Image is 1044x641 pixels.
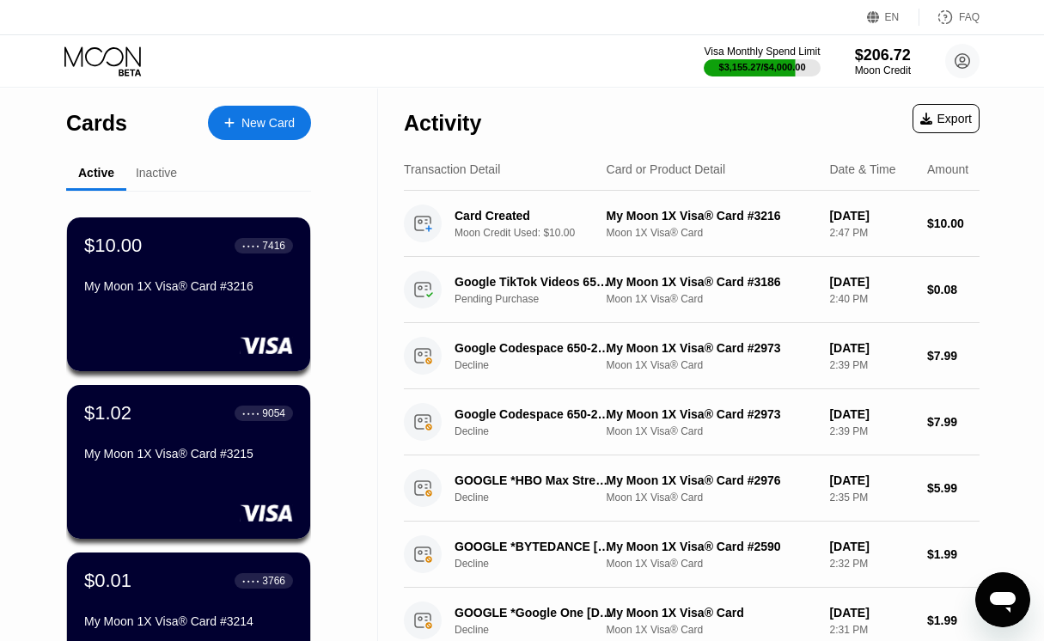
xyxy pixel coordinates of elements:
[829,558,913,570] div: 2:32 PM
[404,111,481,136] div: Activity
[455,275,613,289] div: Google TikTok Videos 650-2530000 US
[855,64,911,76] div: Moon Credit
[404,455,980,522] div: GOOGLE *HBO Max Stream [PHONE_NUMBER] USDeclineMy Moon 1X Visa® Card #2976Moon 1X Visa® Card[DATE...
[704,46,820,76] div: Visa Monthly Spend Limit$3,155.27/$4,000.00
[855,46,911,64] div: $206.72
[927,283,980,296] div: $0.08
[927,349,980,363] div: $7.99
[455,540,613,553] div: GOOGLE *BYTEDANCE [PHONE_NUMBER] US
[919,9,980,26] div: FAQ
[607,624,816,636] div: Moon 1X Visa® Card
[404,522,980,588] div: GOOGLE *BYTEDANCE [PHONE_NUMBER] USDeclineMy Moon 1X Visa® Card #2590Moon 1X Visa® Card[DATE]2:32...
[84,447,293,461] div: My Moon 1X Visa® Card #3215
[455,359,625,371] div: Decline
[829,293,913,305] div: 2:40 PM
[704,46,820,58] div: Visa Monthly Spend Limit
[455,407,613,421] div: Google Codespace 650-2530000 US
[607,275,816,289] div: My Moon 1X Visa® Card #3186
[242,578,259,583] div: ● ● ● ●
[404,162,500,176] div: Transaction Detail
[607,209,816,223] div: My Moon 1X Visa® Card #3216
[829,275,913,289] div: [DATE]
[913,104,980,133] div: Export
[607,293,816,305] div: Moon 1X Visa® Card
[829,624,913,636] div: 2:31 PM
[84,235,142,257] div: $10.00
[78,166,114,180] div: Active
[455,558,625,570] div: Decline
[242,411,259,416] div: ● ● ● ●
[404,389,980,455] div: Google Codespace 650-2530000 USDeclineMy Moon 1X Visa® Card #2973Moon 1X Visa® Card[DATE]2:39 PM$...
[829,359,913,371] div: 2:39 PM
[975,572,1030,627] iframe: Button to launch messaging window
[927,547,980,561] div: $1.99
[262,407,285,419] div: 9054
[829,162,895,176] div: Date & Time
[829,407,913,421] div: [DATE]
[927,481,980,495] div: $5.99
[607,473,816,487] div: My Moon 1X Visa® Card #2976
[455,473,613,487] div: GOOGLE *HBO Max Stream [PHONE_NUMBER] US
[607,540,816,553] div: My Moon 1X Visa® Card #2590
[829,540,913,553] div: [DATE]
[829,606,913,620] div: [DATE]
[867,9,919,26] div: EN
[404,257,980,323] div: Google TikTok Videos 650-2530000 USPending PurchaseMy Moon 1X Visa® Card #3186Moon 1X Visa® Card[...
[84,614,293,628] div: My Moon 1X Visa® Card #3214
[607,407,816,421] div: My Moon 1X Visa® Card #2973
[829,227,913,239] div: 2:47 PM
[262,240,285,252] div: 7416
[241,116,295,131] div: New Card
[455,209,613,223] div: Card Created
[84,570,131,592] div: $0.01
[719,62,806,72] div: $3,155.27 / $4,000.00
[455,227,625,239] div: Moon Credit Used: $10.00
[885,11,900,23] div: EN
[136,166,177,180] div: Inactive
[855,46,911,76] div: $206.72Moon Credit
[829,491,913,504] div: 2:35 PM
[920,112,972,125] div: Export
[455,606,613,620] div: GOOGLE *Google One [DOMAIN_NAME][URL][GEOGRAPHIC_DATA]
[829,209,913,223] div: [DATE]
[607,606,816,620] div: My Moon 1X Visa® Card
[84,402,131,424] div: $1.02
[455,293,625,305] div: Pending Purchase
[829,473,913,487] div: [DATE]
[84,279,293,293] div: My Moon 1X Visa® Card #3216
[927,217,980,230] div: $10.00
[208,106,311,140] div: New Card
[927,614,980,627] div: $1.99
[927,415,980,429] div: $7.99
[262,575,285,587] div: 3766
[607,425,816,437] div: Moon 1X Visa® Card
[455,491,625,504] div: Decline
[404,323,980,389] div: Google Codespace 650-2530000 USDeclineMy Moon 1X Visa® Card #2973Moon 1X Visa® Card[DATE]2:39 PM$...
[607,359,816,371] div: Moon 1X Visa® Card
[66,111,127,136] div: Cards
[67,217,310,371] div: $10.00● ● ● ●7416My Moon 1X Visa® Card #3216
[607,162,726,176] div: Card or Product Detail
[607,227,816,239] div: Moon 1X Visa® Card
[829,425,913,437] div: 2:39 PM
[607,491,816,504] div: Moon 1X Visa® Card
[607,341,816,355] div: My Moon 1X Visa® Card #2973
[455,425,625,437] div: Decline
[455,341,613,355] div: Google Codespace 650-2530000 US
[927,162,968,176] div: Amount
[67,385,310,539] div: $1.02● ● ● ●9054My Moon 1X Visa® Card #3215
[829,341,913,355] div: [DATE]
[607,558,816,570] div: Moon 1X Visa® Card
[959,11,980,23] div: FAQ
[404,191,980,257] div: Card CreatedMoon Credit Used: $10.00My Moon 1X Visa® Card #3216Moon 1X Visa® Card[DATE]2:47 PM$10.00
[455,624,625,636] div: Decline
[242,243,259,248] div: ● ● ● ●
